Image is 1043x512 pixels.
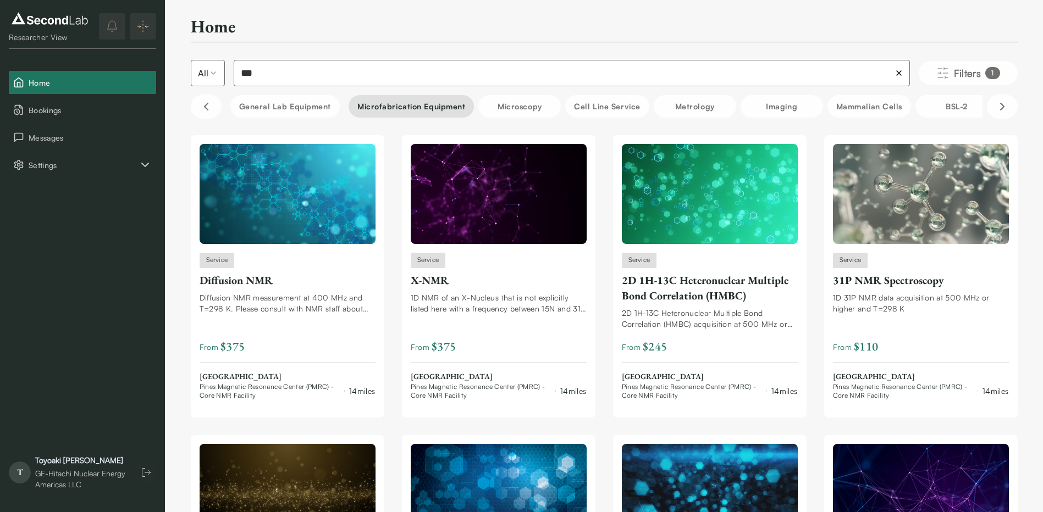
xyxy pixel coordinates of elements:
[622,144,798,244] img: 2D 1H-13C Heteronuclear Multiple Bond Correlation (HMBC)
[9,98,156,121] button: Bookings
[919,61,1018,85] button: Filters
[9,32,91,43] div: Researcher View
[741,95,823,118] button: Imaging
[833,144,1009,244] img: 31P NMR Spectroscopy
[771,385,797,397] div: 14 miles
[29,159,139,171] span: Settings
[622,144,798,399] a: 2D 1H-13C Heteronuclear Multiple Bond Correlation (HMBC)Service2D 1H-13C Heteronuclear Multiple B...
[643,338,667,355] span: $ 245
[654,95,736,118] button: Metrology
[411,371,587,382] span: [GEOGRAPHIC_DATA]
[833,292,1009,314] div: 1D 31P NMR data acquisition at 500 MHz or higher and T=298 K
[35,455,125,466] div: Toyoaki [PERSON_NAME]
[622,308,798,330] div: 2D 1H-13C Heteronuclear Multiple Bond Correlation (HMBC) acquisition at 500 MHz or higher and T=2...
[9,10,91,27] img: logo
[191,94,222,119] button: Scroll left
[478,95,561,118] button: Microscopy
[622,272,798,303] div: 2D 1H-13C Heteronuclear Multiple Bond Correlation (HMBC)
[560,385,586,397] div: 14 miles
[622,382,762,400] span: Pines Magnetic Resonance Center (PMRC) - Core NMR Facility
[9,126,156,149] button: Messages
[833,272,1009,288] div: 31P NMR Spectroscopy
[29,104,152,116] span: Bookings
[411,144,587,399] a: X-NMRServiceX-NMR1D NMR of an X-Nucleus that is not explicitly listed here with a frequency betwe...
[136,463,156,482] button: Log out
[200,144,376,399] a: Diffusion NMRServiceDiffusion NMRDiffusion NMR measurement at 400 MHz and T=298 K. Please consult...
[191,60,225,86] button: Select listing type
[9,153,156,176] button: Settings
[987,94,1018,119] button: Scroll right
[915,95,998,118] button: BSL-2
[833,382,973,400] span: Pines Magnetic Resonance Center (PMRC) - Core NMR Facility
[622,371,798,382] span: [GEOGRAPHIC_DATA]
[200,292,376,314] div: Diffusion NMR measurement at 400 MHz and T=298 K. Please consult with NMR staff about project det...
[99,13,125,40] button: notifications
[200,144,376,244] img: Diffusion NMR
[432,338,456,355] span: $ 375
[622,338,667,355] span: From
[200,272,376,288] div: Diffusion NMR
[130,13,156,40] button: Expand/Collapse sidebar
[9,153,156,176] div: Settings sub items
[200,371,376,382] span: [GEOGRAPHIC_DATA]
[411,272,587,288] div: X-NMR
[833,371,1009,382] span: [GEOGRAPHIC_DATA]
[200,253,235,268] span: Service
[191,15,235,37] h2: Home
[349,385,375,397] div: 14 miles
[833,253,868,268] span: Service
[35,468,125,490] div: GE-Hitachi Nuclear Energy Americas LLC
[9,461,31,483] span: T
[954,65,981,81] span: Filters
[985,67,1000,79] div: 1
[565,95,649,118] button: Cell line service
[411,253,446,268] span: Service
[411,292,587,314] div: 1D NMR of an X-Nucleus that is not explicitly listed here with a frequency between 15N and 31P at...
[349,95,474,118] button: Microfabrication Equipment
[29,132,152,143] span: Messages
[983,385,1008,397] div: 14 miles
[622,253,657,268] span: Service
[827,95,911,118] button: Mammalian Cells
[854,338,878,355] span: $ 110
[230,95,340,118] button: General Lab equipment
[833,338,879,355] span: From
[411,382,551,400] span: Pines Magnetic Resonance Center (PMRC) - Core NMR Facility
[411,144,587,244] img: X-NMR
[833,144,1009,399] a: 31P NMR SpectroscopyService31P NMR Spectroscopy1D 31P NMR data acquisition at 500 MHz or higher a...
[29,77,152,88] span: Home
[200,338,245,355] span: From
[220,338,245,355] span: $ 375
[200,382,340,400] span: Pines Magnetic Resonance Center (PMRC) - Core NMR Facility
[411,338,456,355] span: From
[9,71,156,94] button: Home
